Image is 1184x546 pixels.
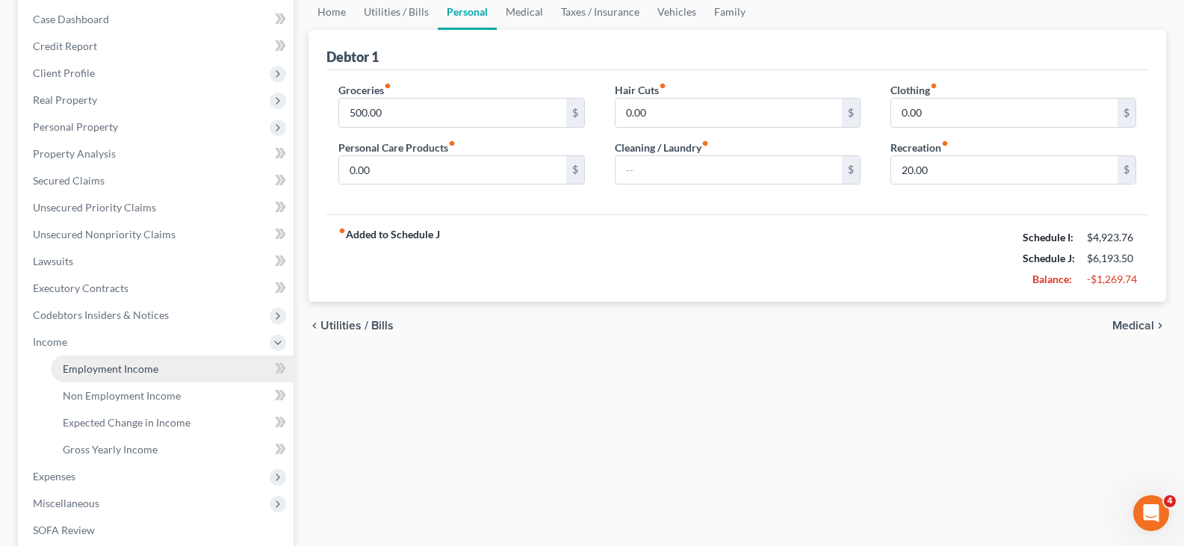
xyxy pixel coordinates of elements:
i: fiber_manual_record [701,140,709,147]
span: Expected Change in Income [63,416,190,429]
label: Hair Cuts [615,82,666,98]
i: fiber_manual_record [448,140,456,147]
span: Personal Property [33,120,118,133]
span: Unsecured Nonpriority Claims [33,228,176,241]
input: -- [891,99,1118,127]
a: Case Dashboard [21,6,294,33]
span: Client Profile [33,66,95,79]
i: fiber_manual_record [930,82,937,90]
span: Credit Report [33,40,97,52]
span: Case Dashboard [33,13,109,25]
span: Utilities / Bills [320,320,394,332]
a: Gross Yearly Income [51,436,294,463]
span: Income [33,335,67,348]
span: Codebtors Insiders & Notices [33,308,169,321]
input: -- [891,156,1118,184]
a: Credit Report [21,33,294,60]
div: Debtor 1 [326,48,379,66]
div: $4,923.76 [1087,230,1136,245]
a: Non Employment Income [51,382,294,409]
a: Lawsuits [21,248,294,275]
div: $ [842,99,860,127]
strong: Schedule J: [1023,252,1075,264]
div: $ [1118,99,1135,127]
label: Personal Care Products [338,140,456,155]
div: $ [566,99,584,127]
div: $ [842,156,860,184]
span: Property Analysis [33,147,116,160]
label: Cleaning / Laundry [615,140,709,155]
span: Non Employment Income [63,389,181,402]
label: Groceries [338,82,391,98]
span: Unsecured Priority Claims [33,201,156,214]
span: Employment Income [63,362,158,375]
input: -- [339,156,565,184]
a: Unsecured Priority Claims [21,194,294,221]
label: Clothing [890,82,937,98]
a: SOFA Review [21,517,294,544]
strong: Schedule I: [1023,231,1073,243]
button: chevron_left Utilities / Bills [309,320,394,332]
i: fiber_manual_record [384,82,391,90]
span: Executory Contracts [33,282,128,294]
i: fiber_manual_record [338,227,346,235]
span: Miscellaneous [33,497,99,509]
span: Expenses [33,470,75,483]
a: Expected Change in Income [51,409,294,436]
span: Secured Claims [33,174,105,187]
a: Secured Claims [21,167,294,194]
span: 4 [1164,495,1176,507]
span: Medical [1112,320,1154,332]
span: SOFA Review [33,524,95,536]
i: fiber_manual_record [659,82,666,90]
a: Executory Contracts [21,275,294,302]
strong: Balance: [1032,273,1072,285]
span: Lawsuits [33,255,73,267]
div: -$1,269.74 [1087,272,1136,287]
a: Employment Income [51,356,294,382]
input: -- [616,156,842,184]
iframe: Intercom live chat [1133,495,1169,531]
button: Medical chevron_right [1112,320,1166,332]
a: Property Analysis [21,140,294,167]
label: Recreation [890,140,949,155]
strong: Added to Schedule J [338,227,440,290]
span: Gross Yearly Income [63,443,158,456]
div: $6,193.50 [1087,251,1136,266]
span: Real Property [33,93,97,106]
div: $ [566,156,584,184]
i: fiber_manual_record [941,140,949,147]
div: $ [1118,156,1135,184]
a: Unsecured Nonpriority Claims [21,221,294,248]
i: chevron_right [1154,320,1166,332]
i: chevron_left [309,320,320,332]
input: -- [339,99,565,127]
input: -- [616,99,842,127]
